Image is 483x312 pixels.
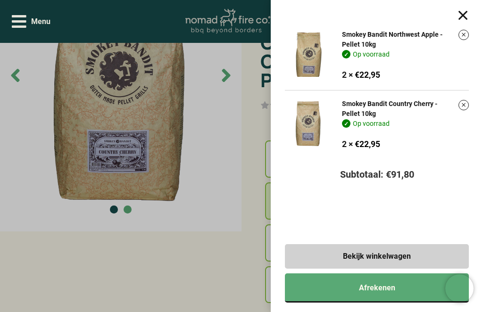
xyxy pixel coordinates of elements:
span: Bekijk winkelwagen [343,253,411,260]
div: Open/Close Menu [12,13,50,30]
a: Afrekenen [285,273,469,303]
p: Op voorraad [342,49,455,59]
span: € [355,70,359,80]
img: Pellets Smokey Bandit Northwest Apple 10Kg [285,30,332,77]
a: Smokey Bandit Country Cherry - Pellet 10kg [342,100,437,117]
img: Pellets Smokey Bandit Country Cherry 10Kg [285,99,332,146]
span: Afrekenen [359,284,395,292]
strong: Subtotaal: [340,169,383,180]
a: Bekijk winkelwagen [285,244,469,269]
span: € [355,140,359,149]
span: 2 × [342,70,353,80]
a: Smokey Bandit Northwest Apple - Pellet 10kg [342,31,442,48]
span: Menu [31,16,50,27]
iframe: Brevo live chat [445,274,474,303]
span: € [386,169,391,180]
p: Op voorraad [342,119,455,129]
span: 2 × [342,140,353,149]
